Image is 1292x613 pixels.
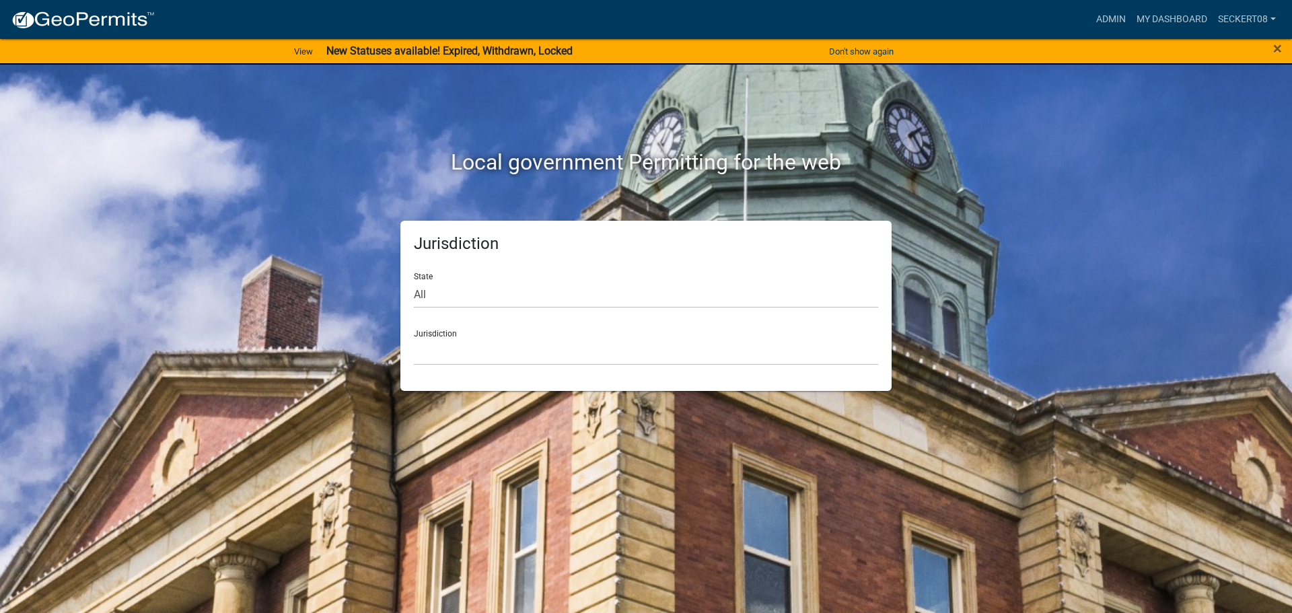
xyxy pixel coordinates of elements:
a: My Dashboard [1131,7,1213,32]
button: Close [1273,40,1282,57]
a: View [289,40,318,63]
span: × [1273,39,1282,58]
button: Don't show again [824,40,899,63]
h2: Local government Permitting for the web [273,149,1019,175]
a: Admin [1091,7,1131,32]
strong: New Statuses available! Expired, Withdrawn, Locked [326,44,573,57]
a: seckert08 [1213,7,1281,32]
h5: Jurisdiction [414,234,878,254]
